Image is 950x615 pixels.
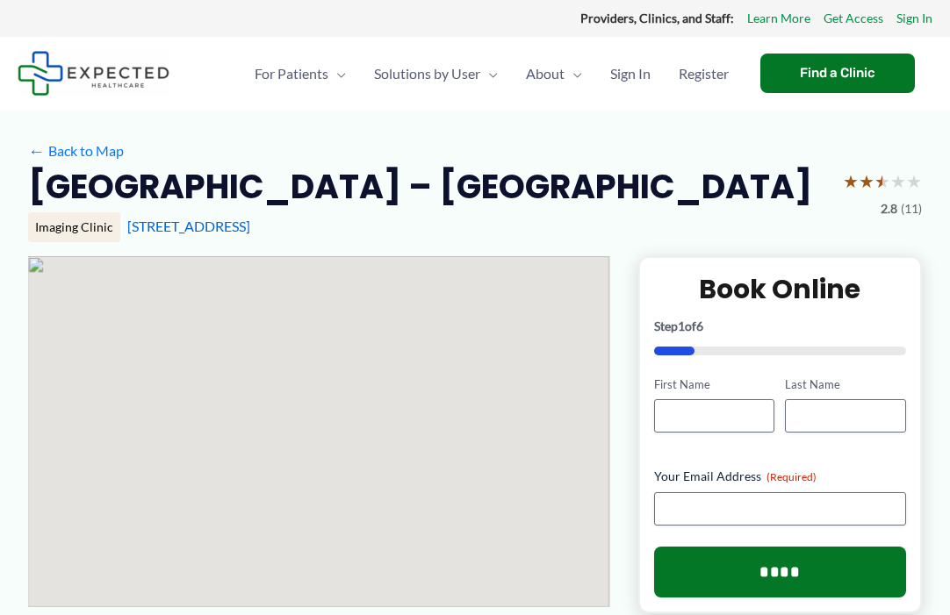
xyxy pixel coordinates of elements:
span: Menu Toggle [328,43,346,104]
span: Menu Toggle [480,43,498,104]
span: ← [28,142,45,159]
a: ←Back to Map [28,138,124,164]
strong: Providers, Clinics, and Staff: [580,11,734,25]
label: Your Email Address [654,468,906,485]
a: Find a Clinic [760,54,915,93]
span: Menu Toggle [565,43,582,104]
label: Last Name [785,376,906,393]
label: First Name [654,376,775,393]
p: Step of [654,320,906,333]
a: Sign In [896,7,932,30]
a: Solutions by UserMenu Toggle [360,43,512,104]
h2: [GEOGRAPHIC_DATA] – [GEOGRAPHIC_DATA] [28,165,812,208]
span: 1 [678,318,685,333]
span: (11) [901,197,922,220]
a: Learn More [747,7,810,30]
span: Solutions by User [374,43,480,104]
nav: Primary Site Navigation [241,43,743,104]
span: (Required) [766,470,817,483]
span: Register [679,43,729,104]
span: ★ [874,165,890,197]
h2: Book Online [654,272,906,306]
span: About [526,43,565,104]
span: 6 [696,318,703,333]
a: For PatientsMenu Toggle [241,43,360,104]
span: ★ [843,165,859,197]
span: Sign In [610,43,651,104]
span: ★ [890,165,906,197]
div: Imaging Clinic [28,212,120,242]
span: ★ [906,165,922,197]
a: Get Access [824,7,883,30]
img: Expected Healthcare Logo - side, dark font, small [18,51,169,96]
span: 2.8 [881,197,897,220]
a: AboutMenu Toggle [512,43,596,104]
a: [STREET_ADDRESS] [127,218,250,234]
a: Register [665,43,743,104]
span: For Patients [255,43,328,104]
a: Sign In [596,43,665,104]
span: ★ [859,165,874,197]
